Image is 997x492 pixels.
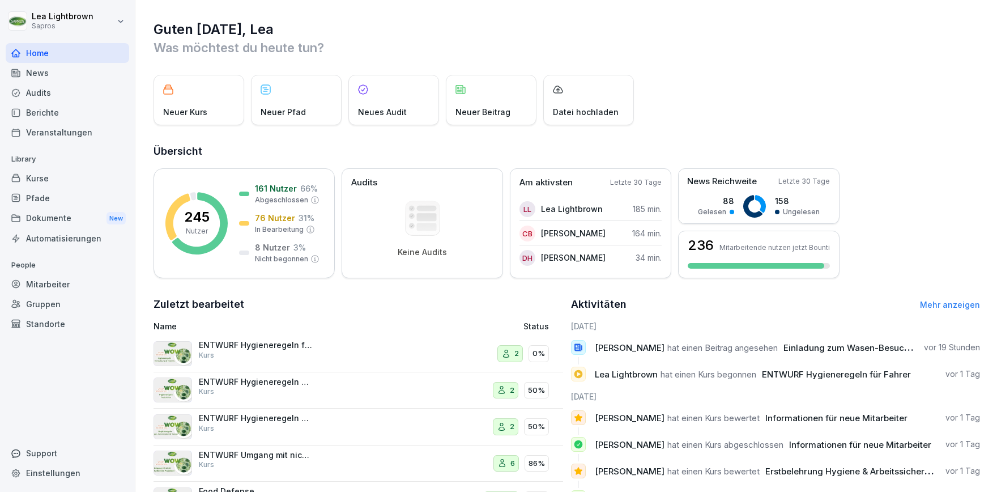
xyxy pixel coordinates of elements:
[595,439,664,450] span: [PERSON_NAME]
[510,385,514,396] p: 2
[778,176,830,186] p: Letzte 30 Tage
[358,106,407,118] p: Neues Audit
[920,300,980,309] a: Mehr anzeigen
[519,201,535,217] div: LL
[532,348,545,359] p: 0%
[255,212,295,224] p: 76 Nutzer
[789,439,931,450] span: Informationen für neue Mitarbeiter
[775,195,820,207] p: 158
[571,296,627,312] h2: Aktivitäten
[632,227,662,239] p: 164 min.
[519,250,535,266] div: DH
[6,63,129,83] a: News
[6,274,129,294] a: Mitarbeiter
[553,106,619,118] p: Datei hochladen
[6,228,129,248] a: Automatisierungen
[667,413,760,423] span: hat einen Kurs bewertet
[6,443,129,463] div: Support
[595,466,664,477] span: [PERSON_NAME]
[299,212,314,224] p: 31 %
[571,320,981,332] h6: [DATE]
[199,423,214,434] p: Kurs
[6,150,129,168] p: Library
[529,458,545,469] p: 86%
[633,203,662,215] p: 185 min.
[514,348,519,359] p: 2
[510,421,514,432] p: 2
[687,175,757,188] p: News Reichweite
[199,340,312,350] p: ENTWURF Hygieneregeln für Fahrer
[667,439,783,450] span: hat einen Kurs abgeschlossen
[595,342,664,353] span: [PERSON_NAME]
[6,294,129,314] a: Gruppen
[528,421,545,432] p: 50%
[455,106,510,118] p: Neuer Beitrag
[199,350,214,360] p: Kurs
[255,241,290,253] p: 8 Nutzer
[945,368,980,380] p: vor 1 Tag
[6,103,129,122] a: Berichte
[541,203,603,215] p: Lea Lightbrown
[765,413,907,423] span: Informationen für neue Mitarbeiter
[636,252,662,264] p: 34 min.
[154,296,563,312] h2: Zuletzt bearbeitet
[528,385,545,396] p: 50%
[154,336,563,372] a: ENTWURF Hygieneregeln für FahrerKurs20%
[571,391,981,402] h6: [DATE]
[6,168,129,188] a: Kurse
[523,320,549,332] p: Status
[762,369,911,380] span: ENTWURF Hygieneregeln für Fahrer
[6,314,129,334] a: Standorte
[945,439,980,450] p: vor 1 Tag
[255,254,308,264] p: Nicht begonnen
[32,12,93,22] p: Lea Lightbrown
[698,207,726,217] p: Gelesen
[154,451,192,476] img: b222v6m70v52hmybbr646g4e.png
[765,466,940,477] span: Erstbelehrung Hygiene & Arbeitssicherheit
[199,450,312,460] p: ENTWURF Umgang mit nicht konformen Produkten
[300,183,318,194] p: 66 %
[154,414,192,439] img: wagh1yur5rvun2g7ssqmx67c.png
[261,106,306,118] p: Neuer Pfad
[610,177,662,188] p: Letzte 30 Tage
[351,176,377,189] p: Audits
[186,226,208,236] p: Nutzer
[667,466,760,477] span: hat einen Kurs bewertet
[199,460,214,470] p: Kurs
[595,369,658,380] span: Lea Lightbrown
[199,377,312,387] p: ENTWURF Hygieneregeln Produktion
[154,409,563,446] a: ENTWURF Hygieneregeln Lager, Kommission und RampeKurs250%
[154,378,192,402] img: l8527dfigmvtvnh9bpu1gycw.png
[698,195,734,207] p: 88
[924,342,980,353] p: vor 19 Stunden
[255,224,304,235] p: In Bearbeitung
[6,463,129,483] a: Einstellungen
[783,207,820,217] p: Ungelesen
[293,241,306,253] p: 3 %
[106,212,126,225] div: New
[32,22,93,30] p: Sapros
[154,341,192,366] img: qyq0a2416wu59rzz6gvkqk6n.png
[6,122,129,142] a: Veranstaltungen
[6,256,129,274] p: People
[661,369,756,380] span: hat einen Kurs begonnen
[199,413,312,423] p: ENTWURF Hygieneregeln Lager, Kommission und Rampe
[154,143,980,159] h2: Übersicht
[163,106,207,118] p: Neuer Kurs
[154,20,980,39] h1: Guten [DATE], Lea
[6,43,129,63] a: Home
[199,387,214,397] p: Kurs
[154,372,563,409] a: ENTWURF Hygieneregeln ProduktionKurs250%
[6,83,129,103] a: Audits
[519,176,573,189] p: Am aktivsten
[541,227,606,239] p: [PERSON_NAME]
